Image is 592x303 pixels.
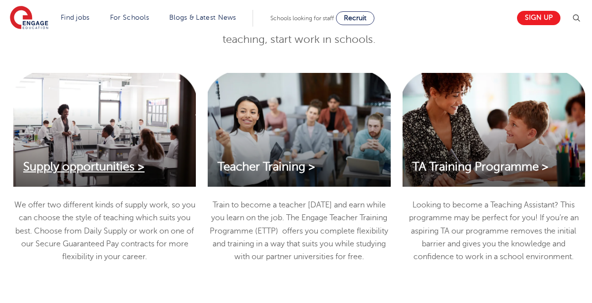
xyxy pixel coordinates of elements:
span: TA Training Programme > [412,160,549,173]
span: Recruit [344,14,367,22]
a: Blogs & Latest News [169,14,236,21]
p: Train to become a teacher [DATE] and earn while you learn on the job. The Engage Teacher Training... [208,199,390,263]
a: Supply opportunities > [13,160,154,174]
span: Schools looking for staff [270,15,334,22]
a: TA Training Programme > [403,160,558,174]
span: We offer two different kinds of supply work, so you can choose the style of teaching which suits ... [14,201,195,261]
img: Engage Education [10,6,48,31]
a: Find jobs [61,14,90,21]
a: Recruit [336,11,374,25]
span: Supply opportunities > [23,160,145,173]
p: Looking to become a Teaching Assistant? This programme may be perfect for you! If you’re an aspir... [403,199,585,263]
a: For Schools [110,14,149,21]
a: Sign up [517,11,560,25]
a: Teacher Training > [208,160,325,174]
span: Teacher Training > [218,160,315,173]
